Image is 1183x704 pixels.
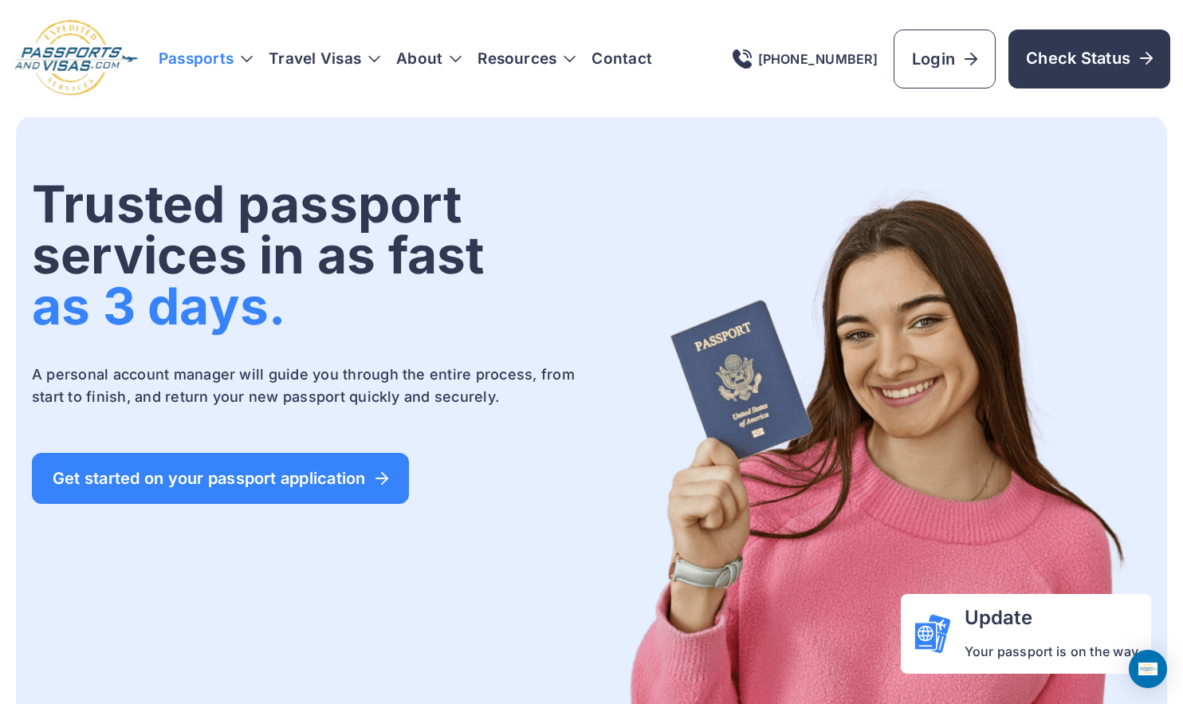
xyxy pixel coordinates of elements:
h1: Trusted passport services in as fast [32,179,588,332]
p: A personal account manager will guide you through the entire process, from start to finish, and r... [32,364,588,408]
a: Check Status [1008,29,1170,88]
span: Check Status [1026,47,1153,69]
p: Your passport is on the way [965,642,1138,661]
span: Get started on your passport application [53,470,388,486]
div: Open Intercom Messenger [1129,650,1167,688]
h4: Update [965,607,1138,629]
span: Login [912,48,977,70]
img: Logo [13,19,140,98]
a: About [396,51,442,67]
span: as 3 days. [32,275,285,336]
h3: Passports [159,51,253,67]
h3: Travel Visas [269,51,380,67]
a: Login [894,29,996,88]
a: [PHONE_NUMBER] [733,49,878,69]
a: Contact [591,51,652,67]
a: Get started on your passport application [32,453,409,504]
h3: Resources [478,51,576,67]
